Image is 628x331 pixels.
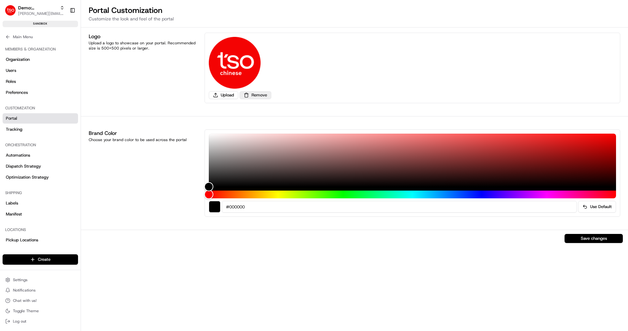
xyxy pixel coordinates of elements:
img: logo-poral_customization_screen-Demo:%20Benny-1755283263003.png [209,37,261,89]
img: Demo: Benny [5,5,16,16]
a: Powered byPylon [46,109,78,115]
span: Automations [6,152,30,158]
div: Color [209,134,616,187]
span: Toggle Theme [13,308,39,314]
p: Customize the look and feel of the portal [89,16,620,22]
input: Clear [17,42,107,49]
span: Pylon [64,110,78,115]
button: Main Menu [3,32,78,41]
a: Organization [3,54,78,65]
a: 📗Knowledge Base [4,91,52,103]
button: Remove [240,91,271,99]
h1: Logo [89,33,197,40]
a: Tracking [3,124,78,135]
button: Start new chat [110,64,118,72]
div: Locations [3,225,78,235]
button: Upload [209,91,238,99]
a: Manifest [3,209,78,219]
div: Upload a logo to showcase on your portal. Recommended size is 500x500 pixels or larger. [89,40,197,51]
span: Roles [6,79,16,84]
div: We're available if you need us! [22,68,82,73]
span: Settings [13,277,28,282]
button: Settings [3,275,78,284]
button: Chat with us! [3,296,78,305]
a: Portal [3,113,78,124]
span: Pickup Locations [6,237,38,243]
span: API Documentation [61,94,104,100]
button: Toggle Theme [3,306,78,315]
div: Hue [209,191,616,198]
span: Optimization Strategy [6,174,49,180]
button: Use Default [578,201,616,213]
button: Create [3,254,78,265]
button: Notifications [3,286,78,295]
a: Labels [3,198,78,208]
div: Shipping [3,188,78,198]
span: Portal [6,116,17,121]
h1: Brand Color [89,129,197,137]
span: Main Menu [13,34,33,39]
div: Members & Organization [3,44,78,54]
span: Users [6,68,16,73]
h2: Portal Customization [89,5,620,16]
a: Automations [3,150,78,160]
button: [PERSON_NAME][EMAIL_ADDRESS][DOMAIN_NAME] [18,11,64,16]
span: Labels [6,200,18,206]
span: Preferences [6,90,28,95]
button: Demo: BennyDemo: [PERSON_NAME][PERSON_NAME][EMAIL_ADDRESS][DOMAIN_NAME] [3,3,67,18]
div: Choose your brand color to be used across the portal [89,137,197,142]
a: Dispatch Strategy [3,161,78,171]
span: Chat with us! [13,298,37,303]
a: Roles [3,76,78,87]
span: Knowledge Base [13,94,50,100]
button: Log out [3,317,78,326]
div: Start new chat [22,62,106,68]
a: Optimization Strategy [3,172,78,182]
span: Organization [6,57,30,62]
p: Welcome 👋 [6,26,118,36]
div: Orchestration [3,140,78,150]
div: Customization [3,103,78,113]
img: Nash [6,6,19,19]
img: 1736555255976-a54dd68f-1ca7-489b-9aae-adbdc363a1c4 [6,62,18,73]
span: Log out [13,319,26,324]
div: 📗 [6,94,12,100]
div: 💻 [55,94,60,100]
span: Tracking [6,127,22,132]
span: Dispatch Strategy [6,163,41,169]
button: Save changes [565,234,623,243]
span: Notifications [13,288,36,293]
span: Create [38,257,50,262]
a: Pickup Locations [3,235,78,245]
span: Manifest [6,211,22,217]
a: Preferences [3,87,78,98]
a: 💻API Documentation [52,91,107,103]
button: Demo: [PERSON_NAME] [18,5,57,11]
div: sandbox [3,21,78,27]
a: Users [3,65,78,76]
